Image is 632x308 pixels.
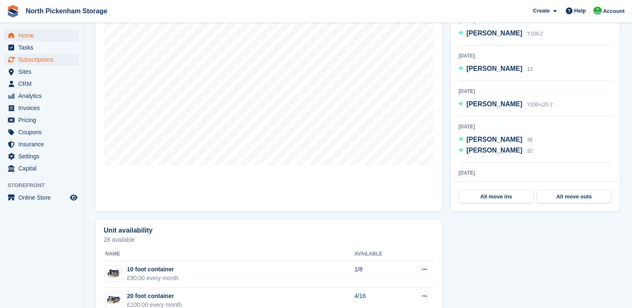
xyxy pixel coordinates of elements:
[458,169,612,177] div: [DATE]
[527,31,543,37] span: Y100-2
[104,237,434,243] p: 28 available
[527,148,532,154] span: 32
[4,114,79,126] a: menu
[458,99,552,110] a: [PERSON_NAME] Y150-c20 2
[574,7,586,15] span: Help
[127,292,182,300] div: 20 foot container
[18,78,68,90] span: CRM
[466,147,522,154] span: [PERSON_NAME]
[466,65,522,72] span: [PERSON_NAME]
[4,126,79,138] a: menu
[458,145,532,156] a: [PERSON_NAME] 32
[18,163,68,174] span: Capital
[4,54,79,65] a: menu
[603,7,625,15] span: Account
[69,193,79,203] a: Preview store
[458,52,612,60] div: [DATE]
[7,5,19,18] img: stora-icon-8386f47178a22dfd0bd8f6a31ec36ba5ce8667c1dd55bd0f319d3a0aa187defe.svg
[458,135,532,145] a: [PERSON_NAME] 36
[4,102,79,114] a: menu
[459,190,533,203] a: All move ins
[18,54,68,65] span: Subscriptions
[593,7,602,15] img: Chris Gulliver
[4,78,79,90] a: menu
[18,126,68,138] span: Coupons
[106,268,122,280] img: 10-ft-container.jpg
[537,190,611,203] a: All move outs
[458,123,612,130] div: [DATE]
[22,4,111,18] a: North Pickenham Storage
[18,192,68,203] span: Online Store
[106,294,122,306] img: 20-ft-container.jpg
[354,248,403,261] th: Available
[18,90,68,102] span: Analytics
[127,265,179,274] div: 10 foot container
[4,150,79,162] a: menu
[4,192,79,203] a: menu
[458,28,543,39] a: [PERSON_NAME] Y100-2
[4,138,79,150] a: menu
[7,181,83,190] span: Storefront
[127,274,179,283] div: £90.00 every month
[18,42,68,53] span: Tasks
[104,227,152,234] h2: Unit availability
[527,137,532,143] span: 36
[18,66,68,78] span: Sites
[18,114,68,126] span: Pricing
[4,42,79,53] a: menu
[4,30,79,41] a: menu
[466,100,522,108] span: [PERSON_NAME]
[104,248,354,261] th: Name
[466,136,522,143] span: [PERSON_NAME]
[458,88,612,95] div: [DATE]
[4,163,79,174] a: menu
[18,30,68,41] span: Home
[533,7,550,15] span: Create
[18,150,68,162] span: Settings
[354,261,403,288] td: 1/8
[527,102,552,108] span: Y150-c20 2
[4,66,79,78] a: menu
[4,90,79,102] a: menu
[527,66,532,72] span: 13
[18,138,68,150] span: Insurance
[458,64,532,75] a: [PERSON_NAME] 13
[466,30,522,37] span: [PERSON_NAME]
[18,102,68,114] span: Invoices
